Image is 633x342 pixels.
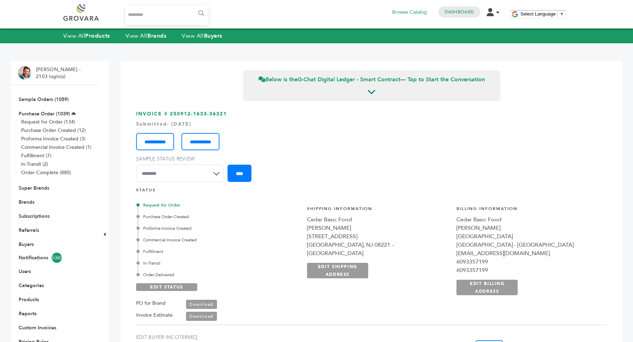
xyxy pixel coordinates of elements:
[136,156,228,163] label: Sample Status Review
[456,266,599,274] div: 6093357199
[195,334,197,341] a: ?
[204,32,222,40] strong: Buyers
[557,11,558,17] span: ​
[21,135,85,142] a: Proforma Invoice Created (3)
[186,300,217,309] a: Download
[307,206,450,215] h4: Shipping Information
[182,32,222,40] a: View AllBuyers
[19,213,50,220] a: Subscriptions
[19,268,31,275] a: Users
[19,227,39,234] a: Referrals
[307,263,368,278] a: EDIT SHIPPING ADDRESS
[138,237,299,243] div: Commercial Invoice Created
[560,11,564,17] span: ▼
[186,312,217,321] a: Download
[136,334,372,341] label: EDIT BUYER INCOTERMS
[392,8,427,16] a: Browse Catalog
[19,110,70,117] a: Purchase Order (1039)
[136,299,166,308] label: PO for Brand
[136,311,173,319] label: Invoice Estimate
[19,96,69,103] a: Sample Orders (1059)
[456,232,599,241] div: [GEOGRAPHIC_DATA]
[456,215,599,224] div: Cedar Basic Food
[147,32,166,40] strong: Brands
[19,199,34,205] a: Brands
[456,206,599,215] h4: Billing Information
[138,214,299,220] div: Purchase Order Created
[21,161,48,167] a: In-Transit (2)
[21,152,51,159] a: Fulfillment (7)
[445,9,474,15] a: Dashboard
[520,11,556,17] span: Select Language
[126,32,167,40] a: View AllBrands
[36,66,82,80] li: [PERSON_NAME] - 2103 login(s)
[21,119,75,125] a: Request for Order (134)
[307,215,450,224] div: Cedar Basic Food
[456,280,518,295] a: EDIT BILLING ADDRESS
[52,253,62,263] span: 5360
[19,282,44,289] a: Categories
[21,144,91,151] a: Commercial Invoice Created (1)
[456,241,599,249] div: [GEOGRAPHIC_DATA] - [GEOGRAPHIC_DATA]
[19,324,56,331] a: Custom Invoices
[136,283,197,291] a: EDIT STATUS
[456,258,599,266] div: 6093357199
[63,32,110,40] a: View AllProducts
[138,260,299,266] div: In-Transit
[125,5,209,25] input: Search...
[21,169,71,176] a: Order Complete (880)
[19,253,90,263] a: Notifications5360
[138,225,299,232] div: Proforma Invoice Created
[19,241,34,248] a: Buyers
[307,241,450,258] div: [GEOGRAPHIC_DATA], NJ 08221 - [GEOGRAPHIC_DATA]
[456,224,599,232] div: [PERSON_NAME]
[298,76,400,83] strong: G-Chat Digital Ledger - Smart Contract
[85,32,110,40] strong: Products
[19,310,37,317] a: Reports
[258,76,485,83] span: Below is the — Tap to Start the Conversation
[136,121,607,128] div: Submitted: [DATE]
[138,248,299,255] div: Fulfillment
[136,187,607,197] h4: STATUS
[19,296,39,303] a: Products
[307,232,450,241] div: [STREET_ADDRESS]
[19,185,49,191] a: Super Brands
[456,249,599,258] div: [EMAIL_ADDRESS][DOMAIN_NAME]
[136,110,607,188] h3: INVOICE # 250912-1633-36321
[21,127,86,134] a: Purchase Order Created (12)
[138,272,299,278] div: Order Delivered
[520,11,564,17] a: Select Language​
[138,202,299,208] div: Request for Order
[307,224,450,232] div: [PERSON_NAME]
